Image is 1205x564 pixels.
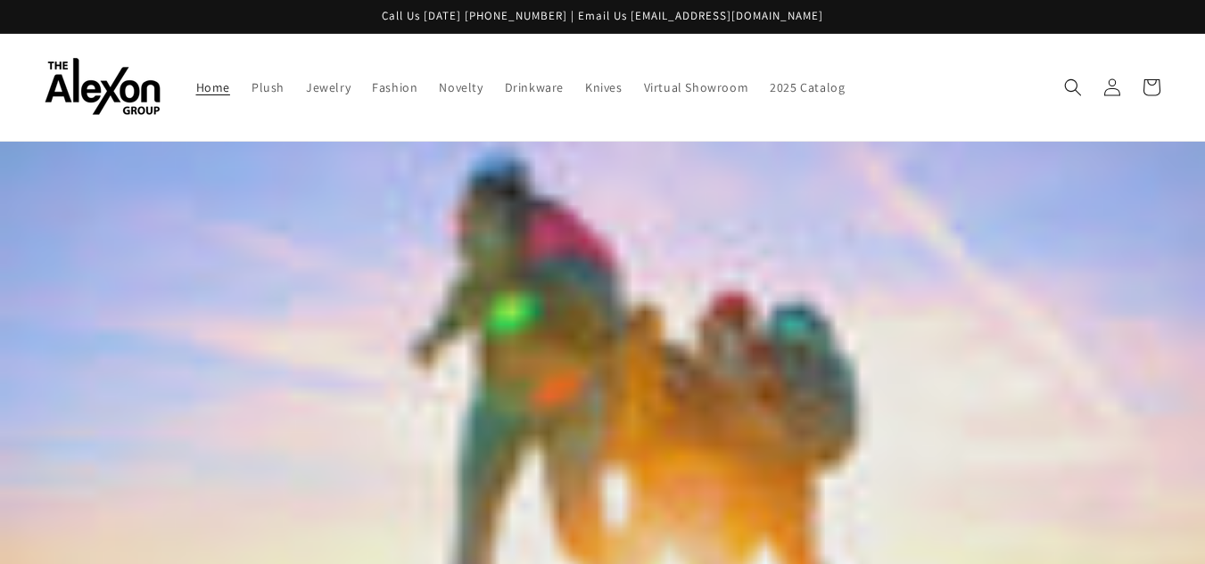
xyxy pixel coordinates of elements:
[644,79,749,95] span: Virtual Showroom
[759,69,855,106] a: 2025 Catalog
[585,79,623,95] span: Knives
[439,79,483,95] span: Novelty
[361,69,428,106] a: Fashion
[241,69,295,106] a: Plush
[295,69,361,106] a: Jewelry
[770,79,845,95] span: 2025 Catalog
[252,79,285,95] span: Plush
[505,79,564,95] span: Drinkware
[494,69,574,106] a: Drinkware
[196,79,230,95] span: Home
[372,79,417,95] span: Fashion
[1053,68,1093,107] summary: Search
[574,69,633,106] a: Knives
[45,58,161,116] img: The Alexon Group
[633,69,760,106] a: Virtual Showroom
[428,69,493,106] a: Novelty
[306,79,351,95] span: Jewelry
[186,69,241,106] a: Home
